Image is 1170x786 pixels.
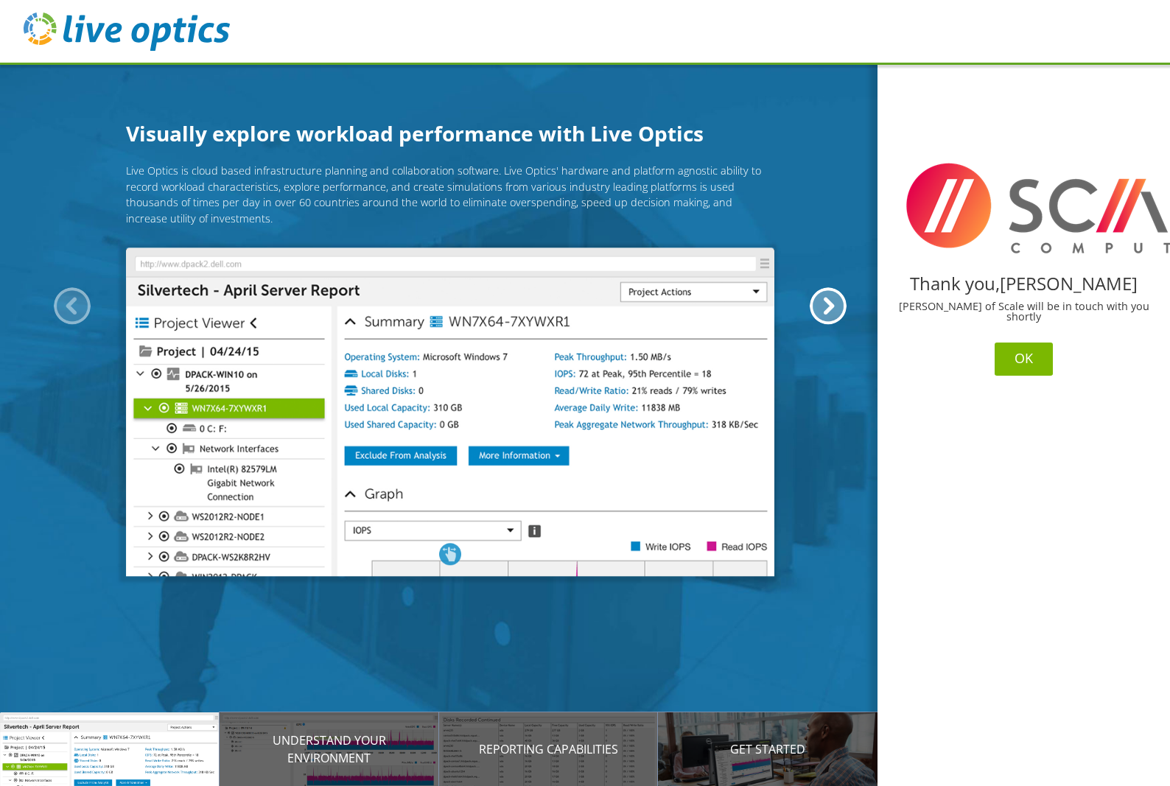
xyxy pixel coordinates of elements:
[220,731,439,767] p: Understand your environment
[24,13,230,51] img: live_optics_svg.svg
[439,740,659,758] p: Reporting Capabilities
[658,740,877,758] p: Get Started
[889,301,1158,323] p: [PERSON_NAME] of Scale will be in touch with you shortly
[126,163,774,226] p: Live Optics is cloud based infrastructure planning and collaboration software. Live Optics' hardw...
[889,275,1158,292] h2: Thank you,
[1000,271,1138,295] span: [PERSON_NAME]
[126,118,774,149] h1: Visually explore workload performance with Live Optics
[995,343,1053,376] button: OK
[126,248,774,577] img: Introducing Live Optics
